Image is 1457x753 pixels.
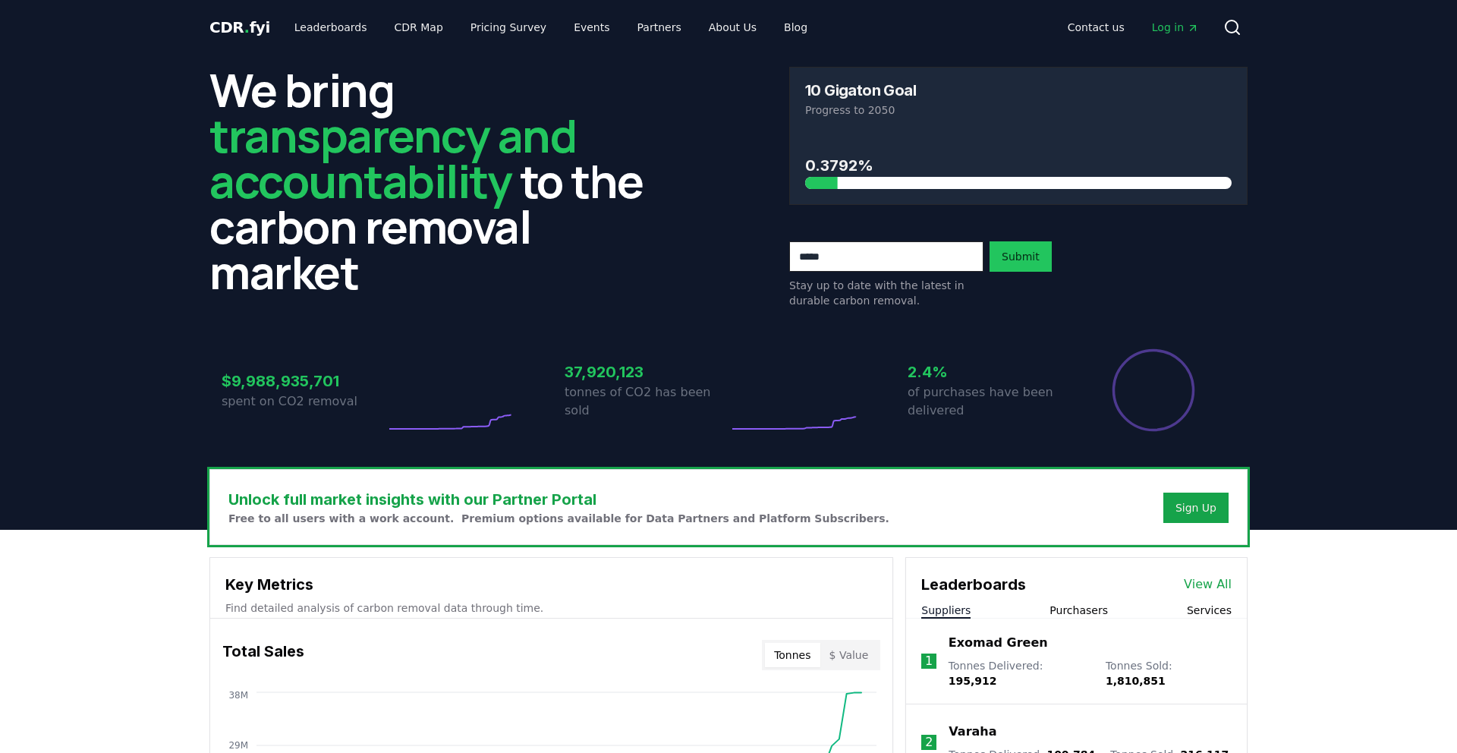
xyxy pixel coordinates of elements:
a: Events [562,14,622,41]
p: tonnes of CO2 has been sold [565,383,728,420]
a: Blog [772,14,820,41]
a: Contact us [1056,14,1137,41]
p: Find detailed analysis of carbon removal data through time. [225,600,877,616]
a: About Us [697,14,769,41]
span: Log in [1152,20,1199,35]
h3: 37,920,123 [565,361,728,383]
h3: Total Sales [222,640,304,670]
div: Percentage of sales delivered [1111,348,1196,433]
button: Tonnes [765,643,820,667]
button: Purchasers [1049,603,1108,618]
button: Submit [990,241,1052,272]
button: Services [1187,603,1232,618]
p: 2 [925,733,933,751]
nav: Main [282,14,820,41]
span: 1,810,851 [1106,675,1166,687]
nav: Main [1056,14,1211,41]
span: 195,912 [949,675,997,687]
h3: Leaderboards [921,573,1026,596]
h3: 10 Gigaton Goal [805,83,916,98]
h3: 2.4% [908,361,1072,383]
h2: We bring to the carbon removal market [209,67,668,295]
p: spent on CO2 removal [222,392,385,411]
button: Sign Up [1163,493,1229,523]
span: transparency and accountability [209,104,576,212]
a: CDR Map [382,14,455,41]
tspan: 29M [228,740,248,751]
p: Tonnes Delivered : [949,658,1090,688]
a: Exomad Green [949,634,1048,652]
button: $ Value [820,643,878,667]
p: Stay up to date with the latest in durable carbon removal. [789,278,983,308]
h3: $9,988,935,701 [222,370,385,392]
p: of purchases have been delivered [908,383,1072,420]
h3: 0.3792% [805,154,1232,177]
span: . [244,18,250,36]
a: View All [1184,575,1232,594]
p: Tonnes Sold : [1106,658,1232,688]
h3: Key Metrics [225,573,877,596]
a: Varaha [949,723,996,741]
a: Log in [1140,14,1211,41]
span: CDR fyi [209,18,270,36]
a: Pricing Survey [458,14,559,41]
p: Progress to 2050 [805,102,1232,118]
a: Partners [625,14,694,41]
h3: Unlock full market insights with our Partner Portal [228,488,889,511]
button: Suppliers [921,603,971,618]
a: Sign Up [1175,500,1216,515]
a: CDR.fyi [209,17,270,38]
tspan: 38M [228,690,248,701]
p: Free to all users with a work account. Premium options available for Data Partners and Platform S... [228,511,889,526]
p: 1 [925,652,933,670]
a: Leaderboards [282,14,379,41]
